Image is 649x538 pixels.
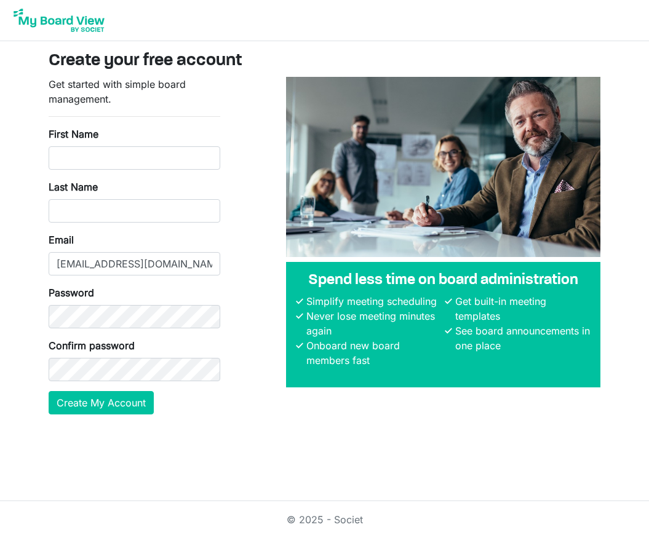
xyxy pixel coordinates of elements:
[49,232,74,247] label: Email
[49,180,98,194] label: Last Name
[49,78,186,105] span: Get started with simple board management.
[49,51,601,72] h3: Create your free account
[286,77,600,257] img: A photograph of board members sitting at a table
[452,323,591,353] li: See board announcements in one place
[296,272,591,290] h4: Spend less time on board administration
[49,391,154,414] button: Create My Account
[49,338,135,353] label: Confirm password
[303,338,442,368] li: Onboard new board members fast
[303,294,442,309] li: Simplify meeting scheduling
[49,285,94,300] label: Password
[287,513,363,526] a: © 2025 - Societ
[303,309,442,338] li: Never lose meeting minutes again
[49,127,98,141] label: First Name
[452,294,591,323] li: Get built-in meeting templates
[10,5,108,36] img: My Board View Logo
